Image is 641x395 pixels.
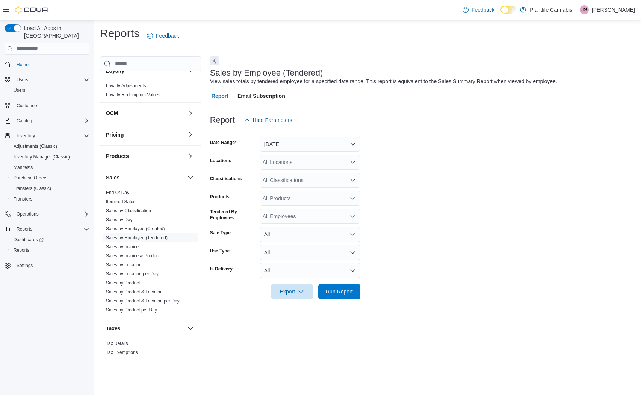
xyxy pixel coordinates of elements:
[106,208,151,213] a: Sales by Classification
[8,173,92,183] button: Purchase Orders
[271,284,313,299] button: Export
[106,208,151,214] span: Sales by Classification
[106,325,121,332] h3: Taxes
[237,88,285,103] span: Email Subscription
[581,5,587,14] span: JG
[11,163,89,172] span: Manifests
[11,235,89,244] span: Dashboards
[210,176,242,182] label: Classifications
[14,87,25,93] span: Users
[186,66,195,75] button: Loyalty
[8,141,92,152] button: Adjustments (Classic)
[106,199,136,204] a: Itemized Sales
[11,142,60,151] a: Adjustments (Classic)
[14,210,42,219] button: Operations
[106,307,157,313] span: Sales by Product per Day
[106,307,157,313] a: Sales by Product per Day
[106,92,160,98] span: Loyalty Redemption Values
[2,260,92,271] button: Settings
[144,28,182,43] a: Feedback
[11,246,32,255] a: Reports
[275,284,308,299] span: Export
[260,137,360,152] button: [DATE]
[11,194,89,204] span: Transfers
[106,341,128,346] a: Tax Details
[8,245,92,255] button: Reports
[100,339,201,360] div: Taxes
[11,173,89,182] span: Purchase Orders
[14,60,89,69] span: Home
[21,24,89,39] span: Load All Apps in [GEOGRAPHIC_DATA]
[11,246,89,255] span: Reports
[11,142,89,151] span: Adjustments (Classic)
[14,60,32,69] a: Home
[14,196,32,202] span: Transfers
[106,349,138,355] span: Tax Exemptions
[260,263,360,278] button: All
[14,101,89,110] span: Customers
[106,190,129,196] span: End Of Day
[106,253,160,258] a: Sales by Invoice & Product
[8,183,92,194] button: Transfers (Classic)
[17,263,33,269] span: Settings
[106,325,184,332] button: Taxes
[14,143,57,149] span: Adjustments (Classic)
[106,92,160,97] a: Loyalty Redemption Values
[100,188,201,318] div: Sales
[106,83,146,89] span: Loyalty Adjustments
[210,140,237,146] label: Date Range
[17,133,35,139] span: Inventory
[472,6,494,14] span: Feedback
[350,195,356,201] button: Open list of options
[100,26,139,41] h1: Reports
[318,284,360,299] button: Run Report
[8,162,92,173] button: Manifests
[14,75,31,84] button: Users
[11,163,36,172] a: Manifests
[210,248,230,254] label: Use Type
[530,5,572,14] p: Plantlife Cannabis
[210,266,233,272] label: Is Delivery
[5,56,89,291] nav: Complex example
[14,261,89,270] span: Settings
[106,289,163,295] a: Sales by Product & Location
[11,173,51,182] a: Purchase Orders
[106,280,140,286] a: Sales by Product
[17,62,29,68] span: Home
[17,226,32,232] span: Reports
[2,224,92,234] button: Reports
[8,194,92,204] button: Transfers
[106,253,160,259] span: Sales by Invoice & Product
[14,261,36,270] a: Settings
[8,234,92,245] a: Dashboards
[14,101,41,110] a: Customers
[575,5,577,14] p: |
[106,226,165,232] span: Sales by Employee (Created)
[326,288,353,295] span: Run Report
[106,235,168,240] a: Sales by Employee (Tendered)
[15,6,49,14] img: Cova
[14,131,89,140] span: Inventory
[17,211,39,217] span: Operations
[14,210,89,219] span: Operations
[14,75,89,84] span: Users
[106,280,140,286] span: Sales by Product
[11,235,47,244] a: Dashboards
[14,154,70,160] span: Inventory Manager (Classic)
[106,83,146,88] a: Loyalty Adjustments
[14,237,44,243] span: Dashboards
[186,324,195,333] button: Taxes
[106,298,180,304] a: Sales by Product & Location per Day
[580,5,589,14] div: Julia Gregoire
[260,227,360,242] button: All
[106,262,142,267] a: Sales by Location
[11,152,73,161] a: Inventory Manager (Classic)
[253,116,292,124] span: Hide Parameters
[106,271,159,276] a: Sales by Location per Day
[156,32,179,39] span: Feedback
[350,177,356,183] button: Open list of options
[106,109,184,117] button: OCM
[2,100,92,111] button: Customers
